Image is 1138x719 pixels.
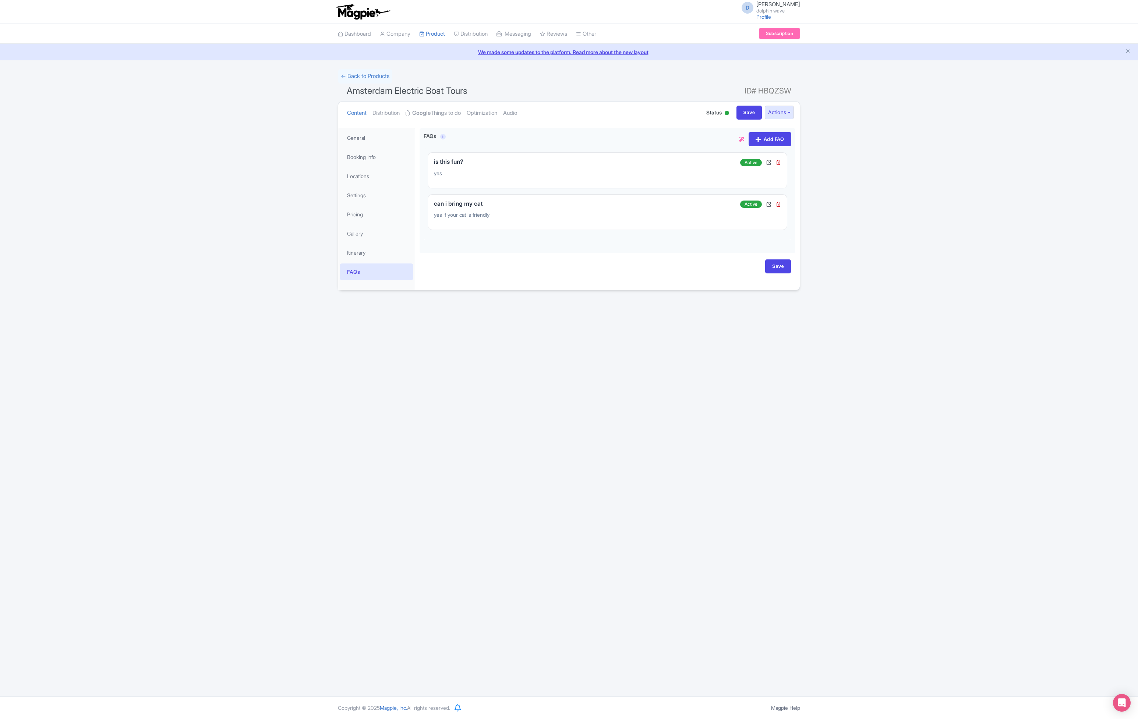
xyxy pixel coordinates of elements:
[766,201,771,208] div: Edit FAQ
[340,263,413,280] a: FAQs
[340,225,413,242] a: Gallery
[749,132,791,146] a: Add FAQ
[737,1,800,13] a: D [PERSON_NAME] dolphin wave
[576,24,596,44] a: Other
[756,8,800,13] small: dolphin wave
[756,1,800,8] span: [PERSON_NAME]
[740,201,762,208] span: Active
[776,159,781,166] div: Delete FAQ
[338,69,392,84] a: ← Back to Products
[706,109,722,116] span: Status
[419,24,445,44] a: Product
[340,244,413,261] a: Itinerary
[742,2,753,14] span: D
[771,705,800,711] a: Magpie Help
[340,168,413,184] a: Locations
[340,149,413,165] a: Booking Info
[765,106,794,119] button: Actions
[380,705,407,711] span: Magpie, Inc.
[765,259,791,273] input: Save
[540,24,567,44] a: Reviews
[406,102,461,125] a: GoogleThings to do
[434,169,734,177] p: yes
[745,84,791,98] span: ID# HBQZSW
[4,48,1134,56] a: We made some updates to the platform. Read more about the new layout
[347,85,467,96] span: Amsterdam Electric Boat Tours
[736,106,762,120] input: Save
[434,211,734,219] p: yes if your cat is friendly
[503,102,517,125] a: Audio
[340,206,413,223] a: Pricing
[372,102,400,125] a: Distribution
[333,704,455,712] div: Copyright © 2025 All rights reserved.
[440,134,446,139] a: i
[766,159,771,166] div: Edit FAQ
[496,24,531,44] a: Messaging
[424,132,436,140] label: FAQs
[1113,694,1131,712] div: Open Intercom Messenger
[723,108,731,119] div: Active
[454,24,488,44] a: Distribution
[334,4,391,20] img: logo-ab69f6fb50320c5b225c76a69d11143b.png
[740,159,762,166] span: Active
[347,102,367,125] a: Content
[776,201,781,208] div: Delete FAQ
[756,14,771,20] a: Profile
[412,109,431,117] strong: Google
[340,187,413,203] a: Settings
[467,102,497,125] a: Optimization
[1125,47,1131,56] button: Close announcement
[434,159,734,165] h5: is this fun?
[338,24,371,44] a: Dashboard
[340,130,413,146] a: General
[434,201,734,207] h5: can i bring my cat
[380,24,410,44] a: Company
[759,28,800,39] a: Subscription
